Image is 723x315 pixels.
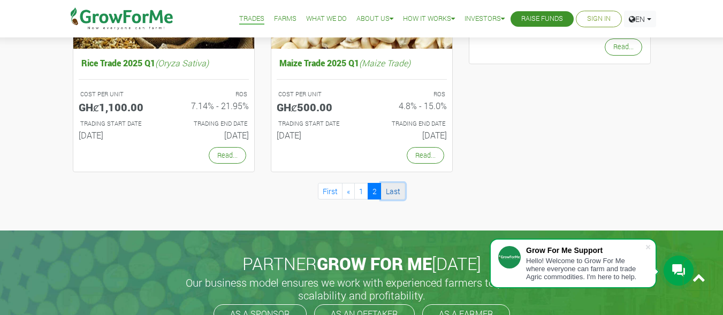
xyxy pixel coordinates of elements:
a: Rice Trade 2025 Q1(Oryza Sativa) COST PER UNIT GHȼ1,100.00 ROS 7.14% - 21.95% TRADING START DATE ... [79,55,249,144]
a: Sign In [587,13,611,25]
a: Maize Trade 2025 Q1(Maize Trade) COST PER UNIT GHȼ500.00 ROS 4.8% - 15.0% TRADING START DATE [DAT... [277,55,447,144]
p: COST PER UNIT [80,90,154,99]
h6: [DATE] [370,130,447,140]
a: How it Works [403,13,455,25]
i: (Maize Trade) [359,57,410,68]
span: GROW FOR ME [317,252,432,275]
p: Estimated Trading End Date [173,119,247,128]
a: Trades [239,13,264,25]
a: 1 [354,183,368,199]
p: ROS [173,90,247,99]
a: Investors [465,13,505,25]
a: What We Do [306,13,347,25]
i: (Oryza Sativa) [155,57,209,68]
a: EN [624,11,656,27]
a: Last [381,183,405,199]
p: Estimated Trading Start Date [80,119,154,128]
h6: [DATE] [277,130,354,140]
h6: 7.14% - 21.95% [172,101,249,111]
h6: 4.8% - 15.0% [370,101,447,111]
div: Hello! Welcome to Grow For Me where everyone can farm and trade Agric commodities. I'm here to help. [526,257,645,281]
a: First [318,183,343,199]
h5: Rice Trade 2025 Q1 [79,55,249,71]
h6: [DATE] [172,130,249,140]
h2: PARTNER [DATE] [69,253,654,274]
p: COST PER UNIT [278,90,352,99]
p: Estimated Trading End Date [371,119,445,128]
div: Grow For Me Support [526,246,645,255]
a: About Us [356,13,393,25]
a: Read... [209,147,246,164]
p: ROS [371,90,445,99]
a: Read... [605,39,642,55]
a: Read... [407,147,444,164]
h5: Our business model ensures we work with experienced farmers to promote scalability and profitabil... [174,276,549,302]
h5: Maize Trade 2025 Q1 [277,55,447,71]
a: Farms [274,13,296,25]
a: Raise Funds [521,13,563,25]
p: Estimated Trading Start Date [278,119,352,128]
span: « [347,186,350,196]
h5: GHȼ500.00 [277,101,354,113]
h6: [DATE] [79,130,156,140]
h5: GHȼ1,100.00 [79,101,156,113]
a: 2 [368,183,382,199]
nav: Page Navigation [73,183,651,199]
